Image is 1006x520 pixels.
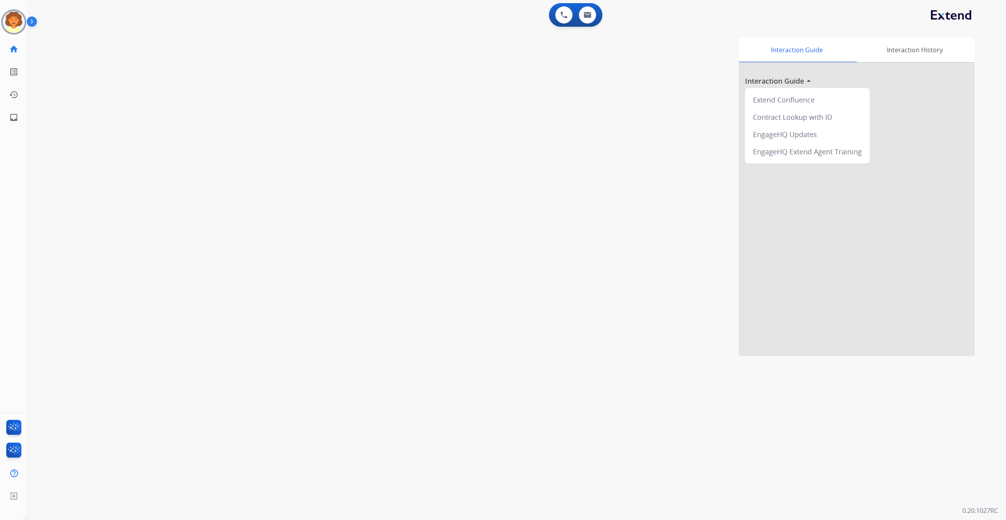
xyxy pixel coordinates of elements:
div: Interaction Guide [739,38,855,62]
mat-icon: history [9,90,18,99]
mat-icon: list_alt [9,67,18,77]
mat-icon: home [9,44,18,54]
p: 0.20.1027RC [962,506,998,515]
div: Interaction History [855,38,975,62]
div: EngageHQ Extend Agent Training [748,143,866,160]
div: EngageHQ Updates [748,126,866,143]
mat-icon: inbox [9,113,18,122]
div: Contract Lookup with ID [748,108,866,126]
img: avatar [3,11,25,33]
div: Extend Confluence [748,91,866,108]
